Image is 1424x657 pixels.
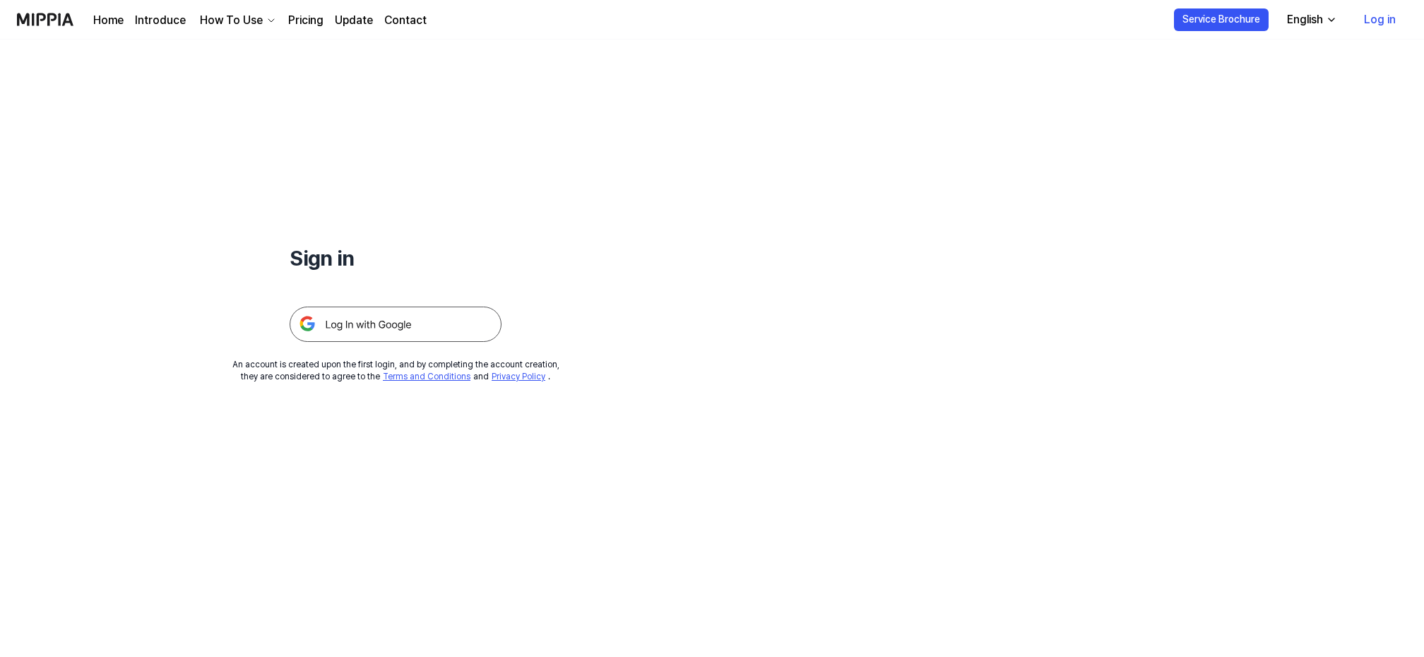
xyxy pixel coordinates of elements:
[93,12,124,29] a: Home
[288,12,324,29] a: Pricing
[290,307,502,342] img: 구글 로그인 버튼
[197,12,266,29] div: How To Use
[383,372,470,381] a: Terms and Conditions
[335,12,373,29] a: Update
[1276,6,1346,34] button: English
[492,372,545,381] a: Privacy Policy
[1284,11,1326,28] div: English
[135,12,186,29] a: Introduce
[197,12,277,29] button: How To Use
[384,12,427,29] a: Contact
[1174,8,1269,31] button: Service Brochure
[232,359,559,383] div: An account is created upon the first login, and by completing the account creation, they are cons...
[290,243,502,273] h1: Sign in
